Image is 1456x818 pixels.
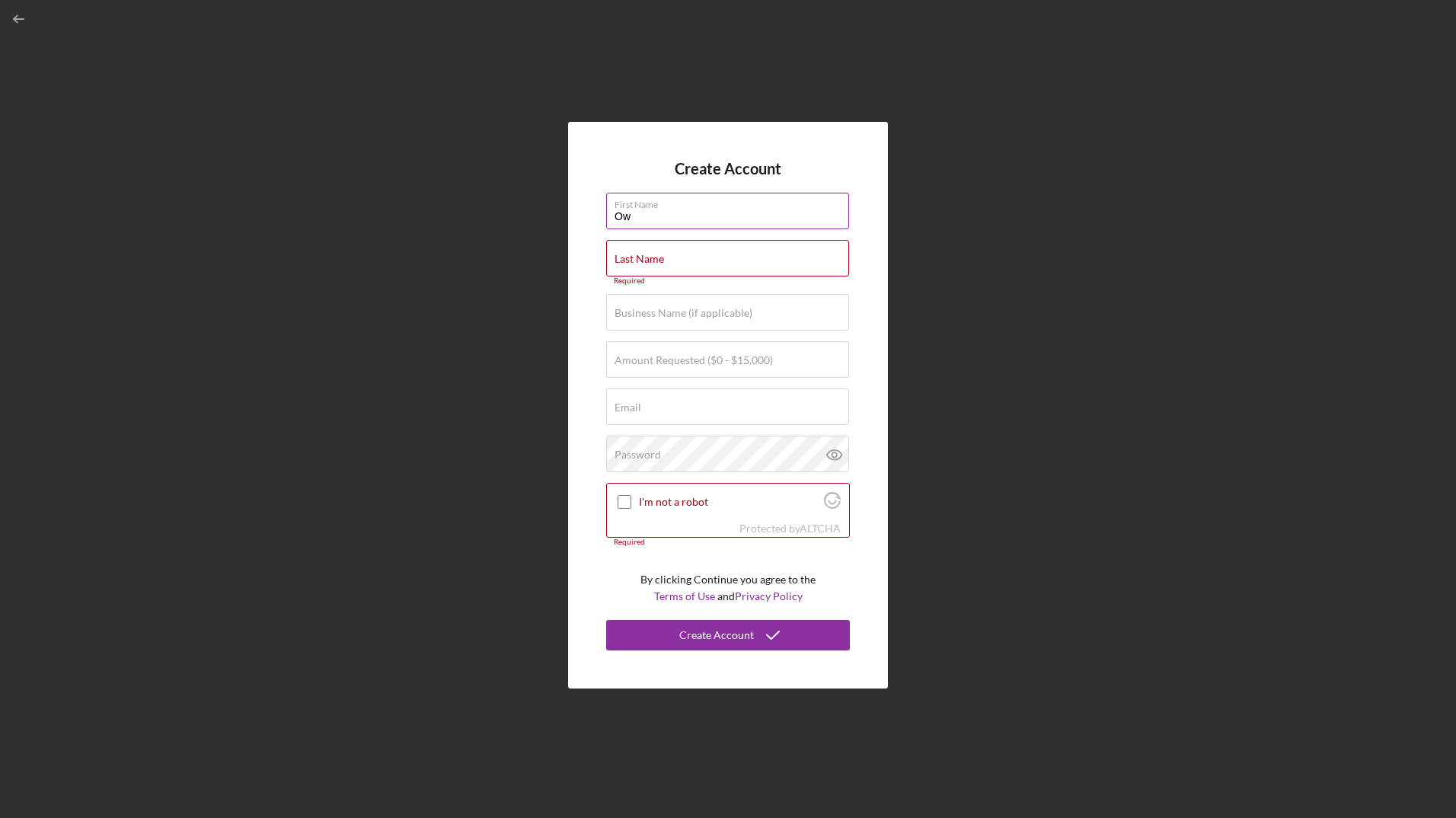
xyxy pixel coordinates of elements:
[615,193,849,210] label: First Name
[606,620,850,650] button: Create Account
[606,276,850,286] div: Required
[615,253,664,265] label: Last Name
[824,498,841,511] a: Visit Altcha.org
[615,307,752,319] label: Business Name (if applicable)
[639,496,819,508] label: I'm not a robot
[615,449,661,461] label: Password
[679,620,754,650] div: Create Account
[735,590,803,602] a: Privacy Policy
[654,590,715,602] a: Terms of Use
[675,160,781,177] h4: Create Account
[615,354,773,366] label: Amount Requested ($0 - $15,000)
[615,401,641,414] label: Email
[800,522,841,535] a: Visit Altcha.org
[739,522,841,535] div: Protected by
[640,571,816,606] p: By clicking Continue you agree to the and
[606,538,850,547] div: Required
